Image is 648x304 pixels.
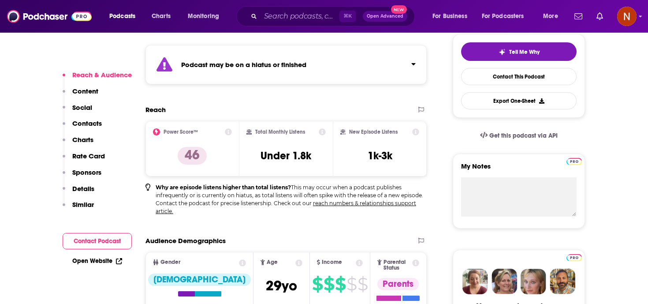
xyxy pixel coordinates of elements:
[473,125,565,146] a: Get this podcast via API
[571,9,586,24] a: Show notifications dropdown
[72,184,94,193] p: Details
[482,10,524,23] span: For Podcasters
[489,132,558,139] span: Get this podcast via API
[566,158,582,165] img: Podchaser Pro
[156,200,416,214] a: reach numbers & relationships support article.
[156,184,427,215] p: This may occur when a podcast publishes infrequently or is currently on hiatus, as total listens ...
[148,274,251,286] div: [DEMOGRAPHIC_DATA]
[63,168,101,184] button: Sponsors
[72,71,132,79] p: Reach & Audience
[384,259,411,271] span: Parental Status
[358,277,368,291] span: $
[63,71,132,87] button: Reach & Audience
[349,129,398,135] h2: New Episode Listens
[145,236,226,245] h2: Audience Demographics
[266,277,297,294] span: 29 yo
[160,259,180,265] span: Gender
[617,7,637,26] button: Show profile menu
[72,152,105,160] p: Rate Card
[109,10,135,23] span: Podcasts
[72,257,122,265] a: Open Website
[72,119,102,128] p: Contacts
[324,277,334,291] span: $
[267,259,278,265] span: Age
[182,9,231,23] button: open menu
[492,269,517,294] img: Barbara Profile
[462,269,488,294] img: Sydney Profile
[499,49,506,56] img: tell me why sparkle
[72,87,98,95] p: Content
[156,184,291,191] b: Why are episode listens higher than total listens?
[178,147,207,165] p: 46
[245,6,423,26] div: Search podcasts, credits, & more...
[261,149,311,162] h3: Under 1.8k
[461,68,577,85] a: Contact This Podcast
[181,60,306,69] strong: Podcast may be on a hiatus or finished
[509,49,540,56] span: Tell Me Why
[63,200,94,217] button: Similar
[368,149,392,162] h3: 1k-3k
[432,10,467,23] span: For Business
[145,45,427,84] section: Click to expand status details
[63,233,132,249] button: Contact Podcast
[255,129,305,135] h2: Total Monthly Listens
[476,9,537,23] button: open menu
[537,9,569,23] button: open menu
[521,269,546,294] img: Jules Profile
[152,10,171,23] span: Charts
[72,200,94,209] p: Similar
[566,253,582,261] a: Pro website
[335,277,346,291] span: $
[322,259,342,265] span: Income
[566,157,582,165] a: Pro website
[63,184,94,201] button: Details
[145,105,166,114] h2: Reach
[543,10,558,23] span: More
[377,278,419,290] div: Parents
[391,5,407,14] span: New
[164,129,198,135] h2: Power Score™
[72,135,93,144] p: Charts
[617,7,637,26] span: Logged in as AdelNBM
[146,9,176,23] a: Charts
[63,152,105,168] button: Rate Card
[103,9,147,23] button: open menu
[63,103,92,120] button: Social
[72,168,101,176] p: Sponsors
[461,92,577,109] button: Export One-Sheet
[593,9,607,24] a: Show notifications dropdown
[346,277,357,291] span: $
[367,14,403,19] span: Open Advanced
[339,11,356,22] span: ⌘ K
[566,254,582,261] img: Podchaser Pro
[63,135,93,152] button: Charts
[312,277,323,291] span: $
[72,103,92,112] p: Social
[363,11,407,22] button: Open AdvancedNew
[63,87,98,103] button: Content
[261,9,339,23] input: Search podcasts, credits, & more...
[426,9,478,23] button: open menu
[461,42,577,61] button: tell me why sparkleTell Me Why
[461,162,577,177] label: My Notes
[550,269,575,294] img: Jon Profile
[63,119,102,135] button: Contacts
[7,8,92,25] img: Podchaser - Follow, Share and Rate Podcasts
[617,7,637,26] img: User Profile
[188,10,219,23] span: Monitoring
